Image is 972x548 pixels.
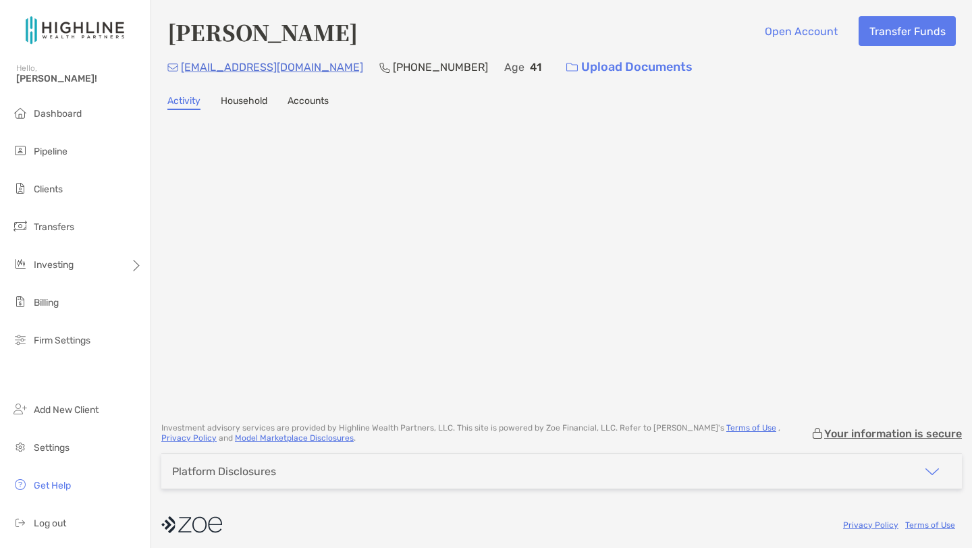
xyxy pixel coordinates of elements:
[167,63,178,72] img: Email Icon
[34,297,59,308] span: Billing
[34,259,74,271] span: Investing
[843,520,898,530] a: Privacy Policy
[12,142,28,159] img: pipeline icon
[12,180,28,196] img: clients icon
[12,331,28,348] img: firm-settings icon
[12,401,28,417] img: add_new_client icon
[34,442,70,454] span: Settings
[34,335,90,346] span: Firm Settings
[566,63,578,72] img: button icon
[12,105,28,121] img: dashboard icon
[12,294,28,310] img: billing icon
[726,423,776,433] a: Terms of Use
[12,256,28,272] img: investing icon
[16,5,134,54] img: Zoe Logo
[172,465,276,478] div: Platform Disclosures
[288,95,329,110] a: Accounts
[12,476,28,493] img: get-help icon
[161,510,222,540] img: company logo
[167,16,358,47] h4: [PERSON_NAME]
[235,433,354,443] a: Model Marketplace Disclosures
[167,95,200,110] a: Activity
[34,480,71,491] span: Get Help
[905,520,955,530] a: Terms of Use
[393,59,488,76] p: [PHONE_NUMBER]
[34,146,67,157] span: Pipeline
[12,218,28,234] img: transfers icon
[181,59,363,76] p: [EMAIL_ADDRESS][DOMAIN_NAME]
[34,518,66,529] span: Log out
[558,53,701,82] a: Upload Documents
[754,16,848,46] button: Open Account
[530,59,541,76] p: 41
[34,184,63,195] span: Clients
[12,514,28,530] img: logout icon
[379,62,390,73] img: Phone Icon
[161,433,217,443] a: Privacy Policy
[12,439,28,455] img: settings icon
[34,108,82,119] span: Dashboard
[504,59,524,76] p: Age
[859,16,956,46] button: Transfer Funds
[161,423,811,443] p: Investment advisory services are provided by Highline Wealth Partners, LLC . This site is powered...
[34,404,99,416] span: Add New Client
[16,73,142,84] span: [PERSON_NAME]!
[824,427,962,440] p: Your information is secure
[34,221,74,233] span: Transfers
[221,95,267,110] a: Household
[924,464,940,480] img: icon arrow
